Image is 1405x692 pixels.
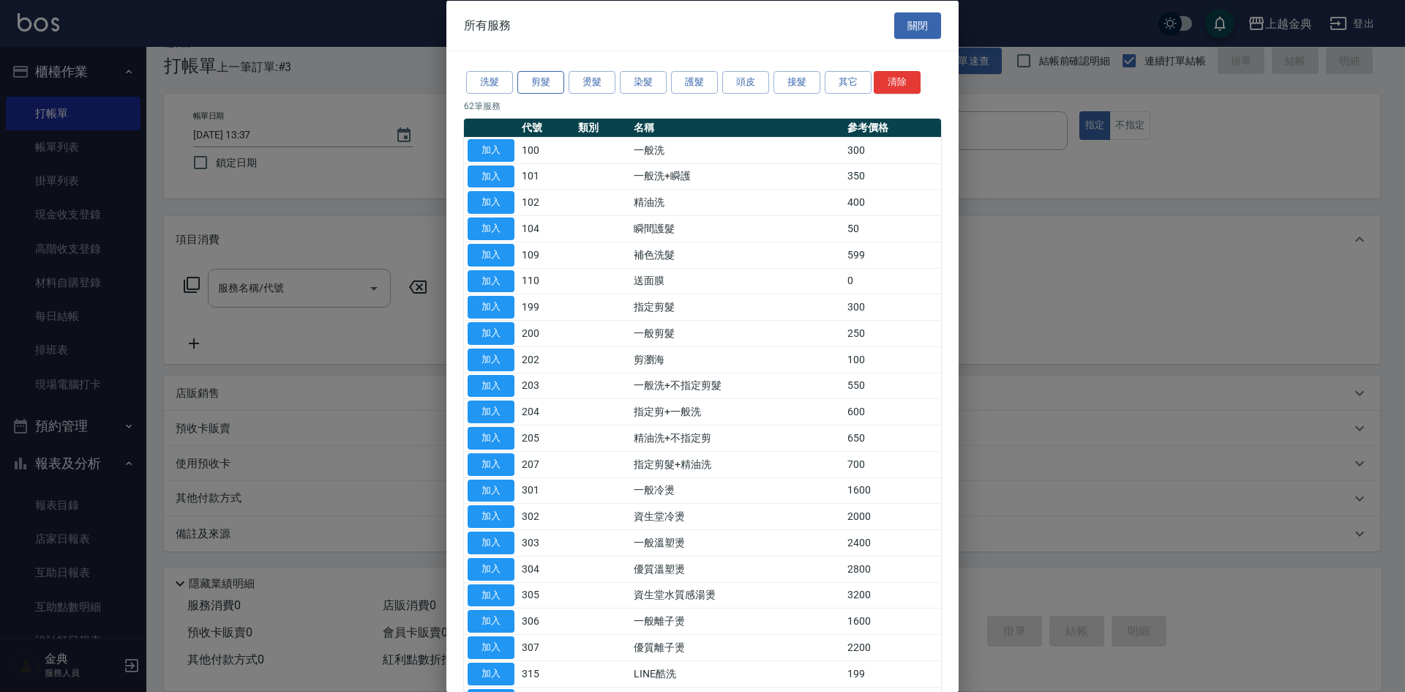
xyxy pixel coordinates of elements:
[518,503,574,529] td: 302
[468,138,514,161] button: 加入
[518,582,574,609] td: 305
[844,608,941,634] td: 1600
[630,320,844,346] td: 一般剪髮
[630,503,844,529] td: 資生堂冷燙
[468,191,514,214] button: 加入
[518,137,574,163] td: 100
[630,529,844,556] td: 一般溫塑燙
[844,373,941,399] td: 550
[630,398,844,425] td: 指定剪+一般洗
[844,118,941,137] th: 參考價格
[844,425,941,451] td: 650
[630,189,844,215] td: 精油洗
[630,661,844,687] td: LINE酷洗
[630,215,844,242] td: 瞬間護髮
[844,529,941,556] td: 2400
[468,479,514,502] button: 加入
[574,118,631,137] th: 類別
[844,215,941,242] td: 50
[468,269,514,292] button: 加入
[468,427,514,450] button: 加入
[630,242,844,268] td: 補色洗髮
[773,71,820,94] button: 接髮
[518,556,574,582] td: 304
[468,296,514,319] button: 加入
[630,163,844,190] td: 一般洗+瞬護
[468,374,514,397] button: 加入
[468,348,514,371] button: 加入
[844,294,941,320] td: 300
[844,556,941,582] td: 2800
[844,137,941,163] td: 300
[468,610,514,633] button: 加入
[518,118,574,137] th: 代號
[468,636,514,659] button: 加入
[468,165,514,187] button: 加入
[518,242,574,268] td: 109
[630,477,844,504] td: 一般冷燙
[874,71,921,94] button: 清除
[825,71,872,94] button: 其它
[569,71,615,94] button: 燙髮
[844,582,941,609] td: 3200
[466,71,513,94] button: 洗髮
[518,320,574,346] td: 200
[518,163,574,190] td: 101
[518,425,574,451] td: 205
[518,215,574,242] td: 104
[518,634,574,661] td: 307
[844,451,941,477] td: 700
[844,398,941,425] td: 600
[630,582,844,609] td: 資生堂水質感湯燙
[630,608,844,634] td: 一般離子燙
[630,137,844,163] td: 一般洗
[518,373,574,399] td: 203
[518,661,574,687] td: 315
[630,346,844,373] td: 剪瀏海
[844,346,941,373] td: 100
[620,71,667,94] button: 染髮
[518,529,574,556] td: 303
[671,71,718,94] button: 護髮
[844,477,941,504] td: 1600
[630,425,844,451] td: 精油洗+不指定剪
[468,401,514,423] button: 加入
[518,398,574,425] td: 204
[518,268,574,294] td: 110
[517,71,564,94] button: 剪髮
[468,453,514,475] button: 加入
[844,661,941,687] td: 199
[722,71,769,94] button: 頭皮
[630,373,844,399] td: 一般洗+不指定剪髮
[468,557,514,580] button: 加入
[844,503,941,529] td: 2000
[844,242,941,268] td: 599
[630,268,844,294] td: 送面膜
[468,584,514,606] button: 加入
[630,451,844,477] td: 指定剪髮+精油洗
[844,163,941,190] td: 350
[464,18,511,32] span: 所有服務
[468,532,514,554] button: 加入
[464,99,941,112] p: 62 筆服務
[844,268,941,294] td: 0
[518,451,574,477] td: 207
[630,634,844,661] td: 優質離子燙
[518,477,574,504] td: 301
[518,294,574,320] td: 199
[468,662,514,685] button: 加入
[518,346,574,373] td: 202
[468,243,514,266] button: 加入
[468,217,514,240] button: 加入
[518,189,574,215] td: 102
[468,322,514,345] button: 加入
[844,189,941,215] td: 400
[844,634,941,661] td: 2200
[630,556,844,582] td: 優質溫塑燙
[630,294,844,320] td: 指定剪髮
[894,12,941,39] button: 關閉
[844,320,941,346] td: 250
[630,118,844,137] th: 名稱
[518,608,574,634] td: 306
[468,505,514,528] button: 加入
